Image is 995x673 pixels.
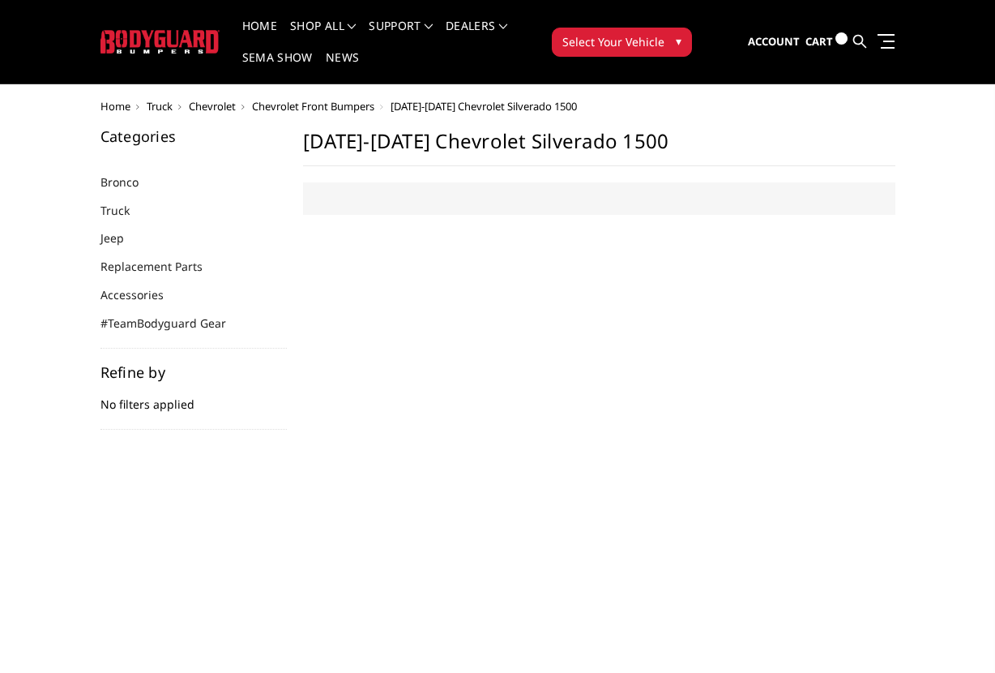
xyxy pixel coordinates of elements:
[446,20,507,52] a: Dealers
[100,258,223,275] a: Replacement Parts
[748,20,800,64] a: Account
[676,32,681,49] span: ▾
[369,20,433,52] a: Support
[242,20,277,52] a: Home
[562,33,664,50] span: Select Your Vehicle
[189,99,236,114] a: Chevrolet
[100,315,246,332] a: #TeamBodyguard Gear
[290,20,356,52] a: shop all
[748,34,800,49] span: Account
[100,202,150,219] a: Truck
[100,365,287,379] h5: Refine by
[100,99,130,114] a: Home
[100,174,159,191] a: Bronco
[326,52,359,84] a: News
[552,28,692,57] button: Select Your Vehicle
[147,99,173,114] a: Truck
[100,30,220,54] img: BODYGUARD BUMPERS
[100,229,144,246] a: Jeep
[242,52,313,84] a: SEMA Show
[100,365,287,430] div: No filters applied
[391,99,577,114] span: [DATE]-[DATE] Chevrolet Silverado 1500
[303,129,895,166] h1: [DATE]-[DATE] Chevrolet Silverado 1500
[100,286,184,303] a: Accessories
[100,129,287,144] h5: Categories
[805,19,848,64] a: Cart
[252,99,374,114] a: Chevrolet Front Bumpers
[805,34,833,49] span: Cart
